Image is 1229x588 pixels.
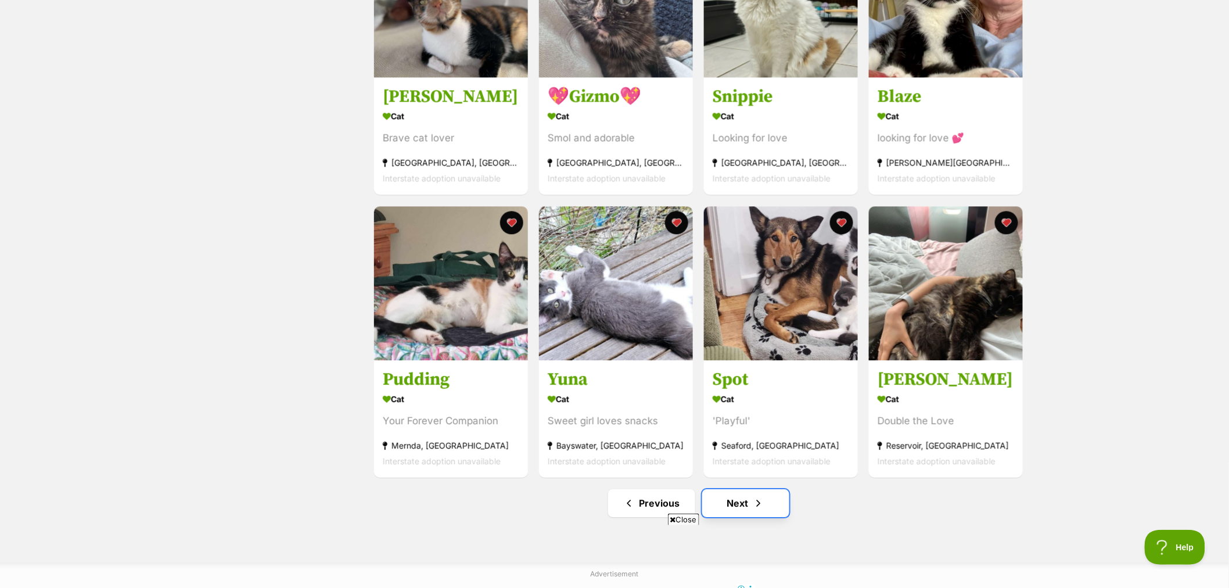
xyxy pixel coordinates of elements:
[539,77,693,195] a: 💖Gizmo💖 Cat Smol and adorable [GEOGRAPHIC_DATA], [GEOGRAPHIC_DATA] Interstate adoption unavailabl...
[713,456,831,466] span: Interstate adoption unavailable
[403,530,826,582] iframe: Advertisement
[878,456,996,466] span: Interstate adoption unavailable
[878,86,1014,108] h3: Blaze
[713,86,849,108] h3: Snippie
[1145,530,1206,565] iframe: Help Scout Beacon - Open
[383,456,501,466] span: Interstate adoption unavailable
[383,174,501,184] span: Interstate adoption unavailable
[548,456,666,466] span: Interstate adoption unavailable
[383,131,519,146] div: Brave cat lover
[704,360,858,478] a: Spot Cat 'Playful' Seaford, [GEOGRAPHIC_DATA] Interstate adoption unavailable favourite
[830,211,853,234] button: favourite
[704,77,858,195] a: Snippie Cat Looking for love [GEOGRAPHIC_DATA], [GEOGRAPHIC_DATA] Interstate adoption unavailable...
[383,413,519,429] div: Your Forever Companion
[373,489,1024,517] nav: Pagination
[548,155,684,171] div: [GEOGRAPHIC_DATA], [GEOGRAPHIC_DATA]
[383,390,519,407] div: Cat
[383,86,519,108] h3: [PERSON_NAME]
[668,514,699,525] span: Close
[713,413,849,429] div: 'Playful'
[539,206,693,360] img: Yuna
[383,155,519,171] div: [GEOGRAPHIC_DATA], [GEOGRAPHIC_DATA]
[713,368,849,390] h3: Spot
[869,360,1023,478] a: [PERSON_NAME] Cat Double the Love Reservoir, [GEOGRAPHIC_DATA] Interstate adoption unavailable fa...
[548,438,684,453] div: Bayswater, [GEOGRAPHIC_DATA]
[878,131,1014,146] div: looking for love 💕
[878,438,1014,453] div: Reservoir, [GEOGRAPHIC_DATA]
[548,131,684,146] div: Smol and adorable
[665,211,688,234] button: favourite
[878,368,1014,390] h3: [PERSON_NAME]
[713,108,849,125] div: Cat
[548,174,666,184] span: Interstate adoption unavailable
[869,77,1023,195] a: Blaze Cat looking for love 💕 [PERSON_NAME][GEOGRAPHIC_DATA] Interstate adoption unavailable favou...
[608,489,695,517] a: Previous page
[383,438,519,453] div: Mernda, [GEOGRAPHIC_DATA]
[713,438,849,453] div: Seaford, [GEOGRAPHIC_DATA]
[713,174,831,184] span: Interstate adoption unavailable
[869,206,1023,360] img: Sam
[548,390,684,407] div: Cat
[383,368,519,390] h3: Pudding
[383,108,519,125] div: Cat
[704,206,858,360] img: Spot
[500,211,523,234] button: favourite
[878,413,1014,429] div: Double the Love
[548,86,684,108] h3: 💖Gizmo💖
[702,489,789,517] a: Next page
[548,413,684,429] div: Sweet girl loves snacks
[878,155,1014,171] div: [PERSON_NAME][GEOGRAPHIC_DATA]
[713,390,849,407] div: Cat
[713,155,849,171] div: [GEOGRAPHIC_DATA], [GEOGRAPHIC_DATA]
[878,390,1014,407] div: Cat
[878,108,1014,125] div: Cat
[374,360,528,478] a: Pudding Cat Your Forever Companion Mernda, [GEOGRAPHIC_DATA] Interstate adoption unavailable favo...
[878,174,996,184] span: Interstate adoption unavailable
[374,206,528,360] img: Pudding
[713,131,849,146] div: Looking for love
[995,211,1018,234] button: favourite
[539,360,693,478] a: Yuna Cat Sweet girl loves snacks Bayswater, [GEOGRAPHIC_DATA] Interstate adoption unavailable fav...
[374,77,528,195] a: [PERSON_NAME] Cat Brave cat lover [GEOGRAPHIC_DATA], [GEOGRAPHIC_DATA] Interstate adoption unavai...
[548,368,684,390] h3: Yuna
[548,108,684,125] div: Cat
